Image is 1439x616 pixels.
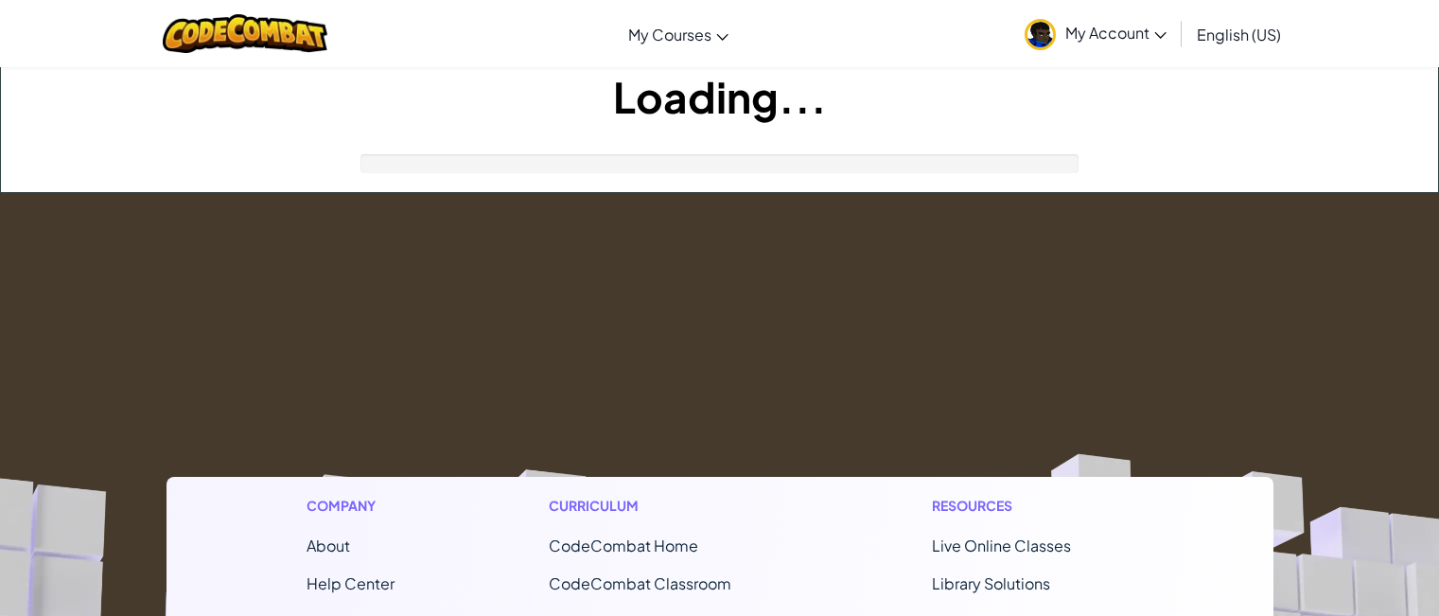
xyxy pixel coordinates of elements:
[619,9,738,60] a: My Courses
[307,536,350,555] a: About
[1065,23,1167,43] span: My Account
[1197,25,1281,44] span: English (US)
[307,573,395,593] a: Help Center
[932,496,1133,516] h1: Resources
[549,536,698,555] span: CodeCombat Home
[163,14,328,53] img: CodeCombat logo
[307,496,395,516] h1: Company
[549,496,778,516] h1: Curriculum
[1025,19,1056,50] img: avatar
[1187,9,1290,60] a: English (US)
[549,573,731,593] a: CodeCombat Classroom
[932,573,1050,593] a: Library Solutions
[628,25,711,44] span: My Courses
[1015,4,1176,63] a: My Account
[1,67,1438,126] h1: Loading...
[932,536,1071,555] a: Live Online Classes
